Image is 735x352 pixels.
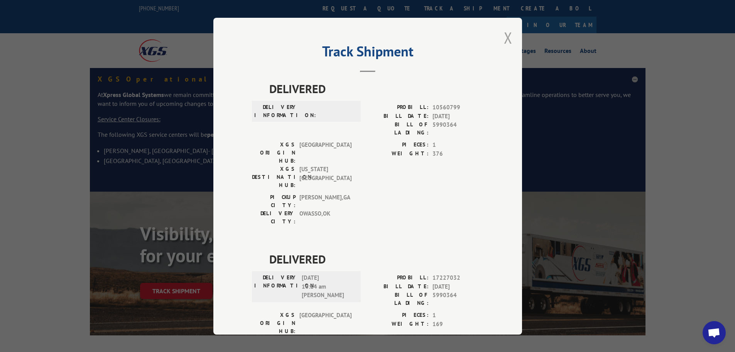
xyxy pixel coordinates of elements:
span: 1 [433,311,483,320]
button: Close modal [504,27,512,48]
label: DELIVERY CITY: [252,209,296,226]
span: 169 [433,320,483,328]
span: 1 [433,141,483,150]
label: XGS ORIGIN HUB: [252,311,296,335]
span: 5990364 [433,121,483,137]
span: [GEOGRAPHIC_DATA] [299,141,351,165]
span: 376 [433,149,483,158]
span: [GEOGRAPHIC_DATA] [299,311,351,335]
span: DELIVERED [269,250,483,268]
span: [DATE] 10:14 am [PERSON_NAME] [302,274,354,300]
span: [PERSON_NAME] , GA [299,193,351,209]
label: BILL OF LADING: [368,121,429,137]
span: 5990364 [433,291,483,307]
label: DELIVERY INFORMATION: [254,103,298,119]
label: PIECES: [368,311,429,320]
a: Open chat [703,321,726,344]
label: XGS DESTINATION HUB: [252,165,296,189]
span: 17227032 [433,274,483,282]
label: PICKUP CITY: [252,193,296,209]
span: 10560799 [433,103,483,112]
span: [DATE] [433,282,483,291]
label: DELIVERY INFORMATION: [254,274,298,300]
span: OWASSO , OK [299,209,351,226]
span: [DATE] [433,112,483,121]
label: BILL DATE: [368,112,429,121]
label: PIECES: [368,141,429,150]
span: DELIVERED [269,80,483,97]
h2: Track Shipment [252,46,483,61]
label: PROBILL: [368,103,429,112]
label: WEIGHT: [368,149,429,158]
label: PROBILL: [368,274,429,282]
label: XGS ORIGIN HUB: [252,141,296,165]
label: BILL DATE: [368,282,429,291]
span: [US_STATE][GEOGRAPHIC_DATA] [299,165,351,189]
label: BILL OF LADING: [368,291,429,307]
label: WEIGHT: [368,320,429,328]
